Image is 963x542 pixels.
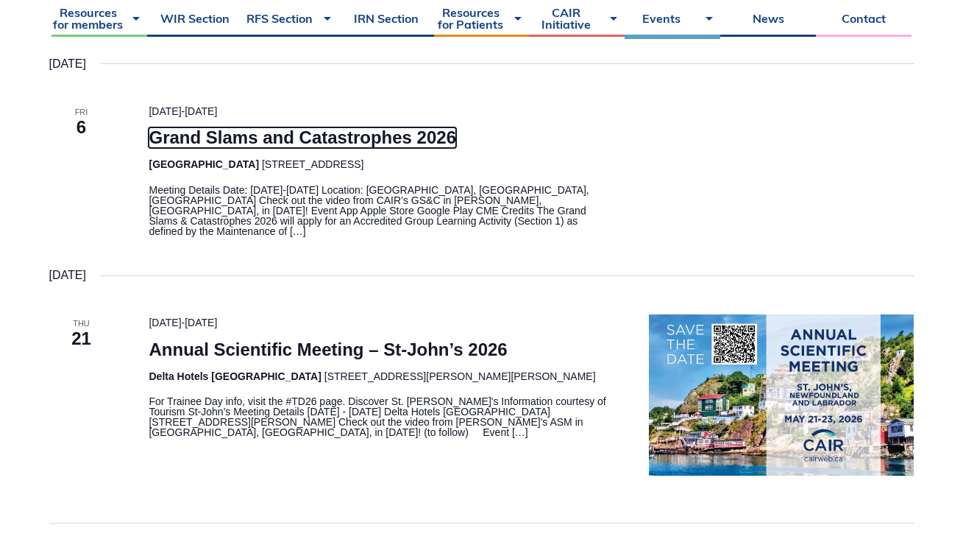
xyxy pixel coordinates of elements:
div: List of Events [49,54,914,476]
span: Delta Hotels [GEOGRAPHIC_DATA] [149,370,321,382]
span: [STREET_ADDRESS][PERSON_NAME][PERSON_NAME] [324,370,596,382]
span: Fri [49,106,114,119]
span: 21 [49,326,114,351]
span: [DATE] [185,105,217,117]
time: [DATE] [49,54,86,74]
p: For Trainee Day info, visit the #TD26 page. Discover St. [PERSON_NAME]'s Information courtesy of ... [149,396,614,437]
img: Capture d’écran 2025-06-06 150827 [649,314,914,476]
span: Thu [49,317,114,330]
span: [DATE] [185,317,217,328]
span: [GEOGRAPHIC_DATA] [149,158,259,170]
span: [DATE] [149,105,181,117]
time: - [149,317,217,328]
time: - [149,105,217,117]
span: 6 [49,115,114,140]
a: Annual Scientific Meeting – St-John’s 2026 [149,339,507,360]
a: Grand Slams and Catastrophes 2026 [149,127,456,148]
time: [DATE] [49,266,86,285]
span: [STREET_ADDRESS] [262,158,363,170]
span: [DATE] [149,317,181,328]
p: Meeting Details Date: [DATE]-[DATE] Location: [GEOGRAPHIC_DATA], [GEOGRAPHIC_DATA], [GEOGRAPHIC_D... [149,185,614,236]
